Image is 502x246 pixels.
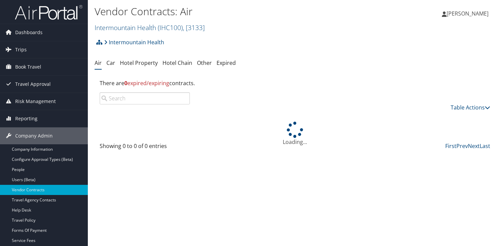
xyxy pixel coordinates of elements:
[124,79,127,87] strong: 0
[468,142,480,150] a: Next
[95,23,205,32] a: Intermountain Health
[15,76,51,93] span: Travel Approval
[120,59,158,67] a: Hotel Property
[480,142,490,150] a: Last
[451,104,490,111] a: Table Actions
[124,79,169,87] span: expired/expiring
[162,59,192,67] a: Hotel Chain
[15,41,27,58] span: Trips
[15,110,37,127] span: Reporting
[100,142,190,153] div: Showing 0 to 0 of 0 entries
[445,142,456,150] a: First
[158,23,183,32] span: ( IHC100 )
[442,3,495,24] a: [PERSON_NAME]
[95,59,102,67] a: Air
[104,35,164,49] a: Intermountain Health
[15,24,43,41] span: Dashboards
[100,92,190,104] input: Search
[456,142,468,150] a: Prev
[15,4,82,20] img: airportal-logo.png
[95,74,495,92] div: There are contracts.
[95,4,362,19] h1: Vendor Contracts: Air
[106,59,115,67] a: Car
[15,58,41,75] span: Book Travel
[183,23,205,32] span: , [ 3133 ]
[15,93,56,110] span: Risk Management
[217,59,236,67] a: Expired
[197,59,212,67] a: Other
[447,10,488,17] span: [PERSON_NAME]
[95,122,495,146] div: Loading...
[15,127,53,144] span: Company Admin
